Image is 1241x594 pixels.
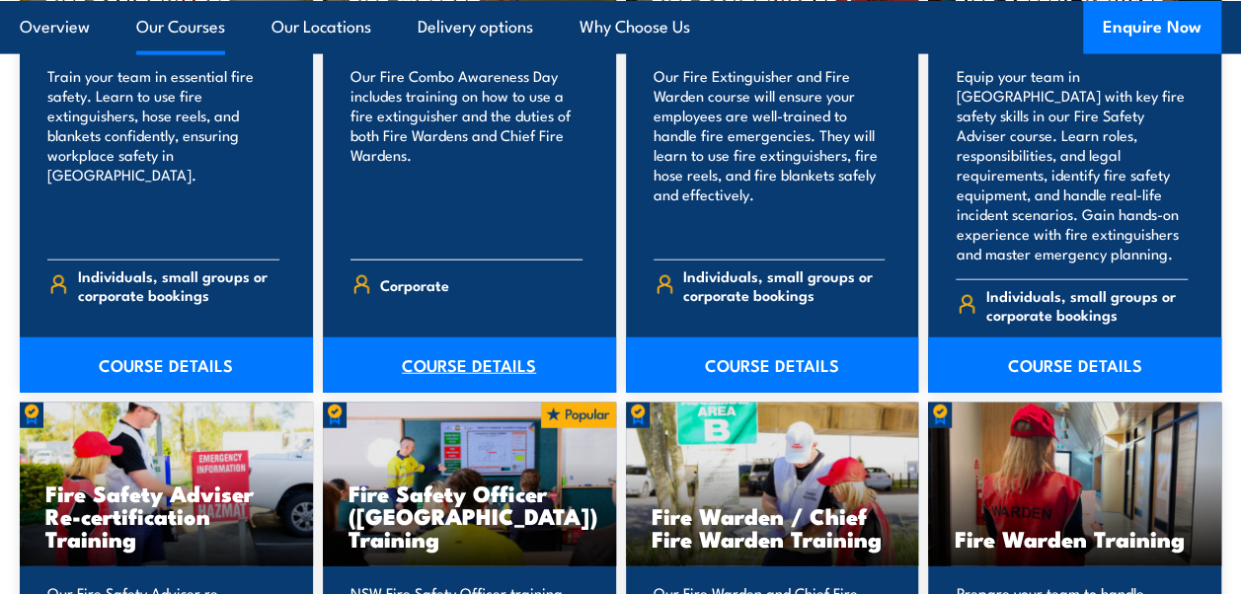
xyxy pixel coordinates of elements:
[20,337,313,393] a: COURSE DETAILS
[380,269,449,300] span: Corporate
[986,286,1188,324] span: Individuals, small groups or corporate bookings
[45,482,287,550] h3: Fire Safety Adviser Re-certification Training
[652,504,893,550] h3: Fire Warden / Chief Fire Warden Training
[683,266,885,304] span: Individuals, small groups or corporate bookings
[78,266,279,304] span: Individuals, small groups or corporate bookings
[956,66,1188,263] p: Equip your team in [GEOGRAPHIC_DATA] with key fire safety skills in our Fire Safety Adviser cours...
[954,527,1196,550] h3: Fire Warden Training
[350,66,582,244] p: Our Fire Combo Awareness Day includes training on how to use a fire extinguisher and the duties o...
[928,337,1221,393] a: COURSE DETAILS
[323,337,616,393] a: COURSE DETAILS
[626,337,919,393] a: COURSE DETAILS
[349,482,590,550] h3: Fire Safety Officer ([GEOGRAPHIC_DATA]) Training
[47,66,279,244] p: Train your team in essential fire safety. Learn to use fire extinguishers, hose reels, and blanke...
[654,66,886,244] p: Our Fire Extinguisher and Fire Warden course will ensure your employees are well-trained to handl...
